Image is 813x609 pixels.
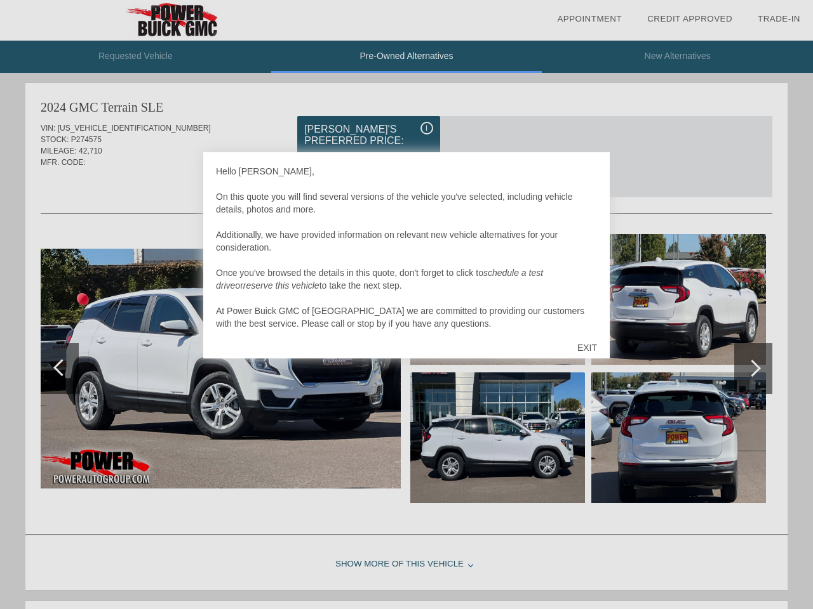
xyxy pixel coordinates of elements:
a: Trade-In [758,14,800,23]
a: Appointment [557,14,622,23]
a: Credit Approved [647,14,732,23]
div: Hello [PERSON_NAME], On this quote you will find several versions of the vehicle you've selected,... [216,165,597,330]
i: reserve this vehicle [243,280,319,291]
div: EXIT [565,329,610,367]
